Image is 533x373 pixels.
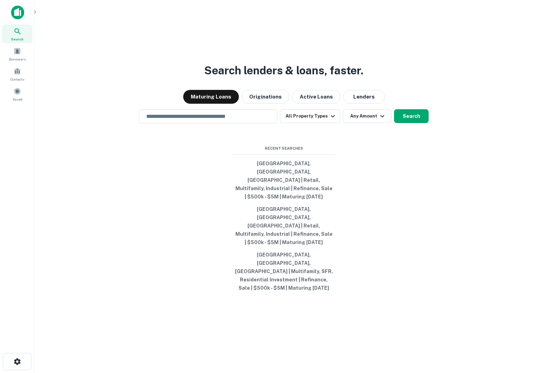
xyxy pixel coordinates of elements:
[10,76,24,82] span: Contacts
[232,203,336,249] button: [GEOGRAPHIC_DATA], [GEOGRAPHIC_DATA], [GEOGRAPHIC_DATA] | Retail, Multifamily, Industrial | Refin...
[9,56,26,62] span: Borrowers
[343,90,385,104] button: Lenders
[232,146,336,151] span: Recent Searches
[394,109,429,123] button: Search
[280,109,340,123] button: All Property Types
[11,36,24,42] span: Search
[204,62,363,79] h3: Search lenders & loans, faster.
[232,249,336,294] button: [GEOGRAPHIC_DATA], [GEOGRAPHIC_DATA], [GEOGRAPHIC_DATA] | Multifamily, SFR, Residential Investmen...
[232,157,336,203] button: [GEOGRAPHIC_DATA], [GEOGRAPHIC_DATA], [GEOGRAPHIC_DATA] | Retail, Multifamily, Industrial | Refin...
[11,6,24,19] img: capitalize-icon.png
[2,65,32,83] a: Contacts
[292,90,340,104] button: Active Loans
[2,25,32,43] a: Search
[343,109,391,123] button: Any Amount
[183,90,239,104] button: Maturing Loans
[242,90,289,104] button: Originations
[2,85,32,103] a: Saved
[498,318,533,351] iframe: Chat Widget
[12,96,22,102] span: Saved
[2,45,32,63] a: Borrowers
